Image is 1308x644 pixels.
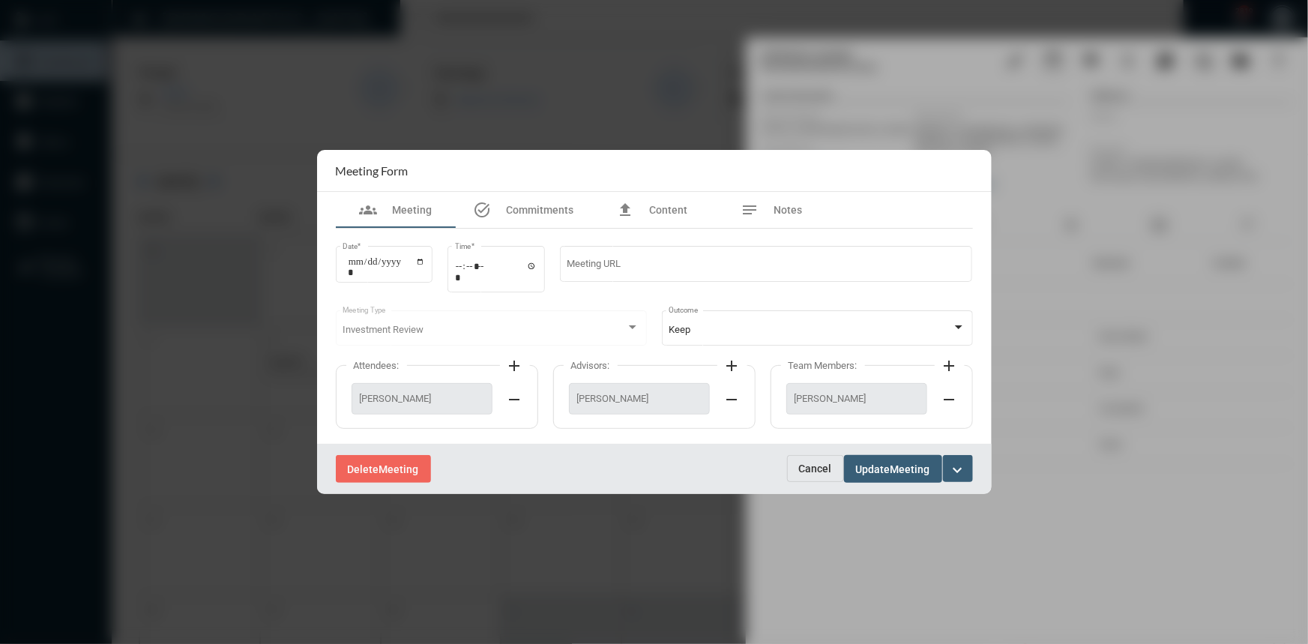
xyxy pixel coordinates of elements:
span: Commitments [507,204,574,216]
span: Content [649,204,687,216]
span: Notes [774,204,803,216]
span: Investment Review [343,324,424,335]
span: Meeting [890,463,930,475]
span: Meeting [379,463,419,475]
button: Cancel [787,455,844,482]
mat-icon: groups [359,201,377,219]
span: Delete [348,463,379,475]
span: [PERSON_NAME] [795,393,919,404]
mat-icon: remove [941,391,959,409]
button: DeleteMeeting [336,455,431,483]
span: Keep [669,324,690,335]
span: [PERSON_NAME] [577,393,702,404]
mat-icon: remove [723,391,741,409]
span: Update [856,463,890,475]
button: UpdateMeeting [844,455,942,483]
h2: Meeting Form [336,163,409,178]
label: Advisors: [564,360,618,371]
mat-icon: add [941,357,959,375]
mat-icon: task_alt [474,201,492,219]
label: Team Members: [781,360,865,371]
mat-icon: file_upload [616,201,634,219]
mat-icon: add [723,357,741,375]
span: Cancel [799,463,832,475]
mat-icon: notes [741,201,759,219]
label: Attendees: [346,360,407,371]
mat-icon: remove [506,391,524,409]
mat-icon: expand_more [949,461,967,479]
mat-icon: add [506,357,524,375]
span: Meeting [392,204,432,216]
span: [PERSON_NAME] [360,393,484,404]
